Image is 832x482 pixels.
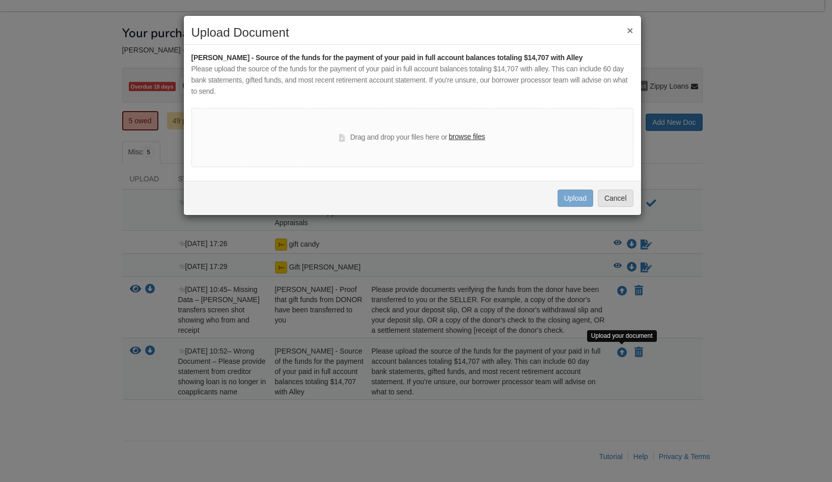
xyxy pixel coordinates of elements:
button: Upload [558,190,593,207]
button: × [627,25,633,36]
button: Cancel [598,190,633,207]
div: Please upload the source of the funds for the payment of your paid in full account balances total... [191,64,633,97]
div: Drag and drop your files here or [339,131,485,144]
label: browse files [449,131,485,143]
h2: Upload Document [191,26,633,39]
div: [PERSON_NAME] - Source of the funds for the payment of your paid in full account balances totalin... [191,52,633,64]
div: Upload your document [587,330,657,342]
